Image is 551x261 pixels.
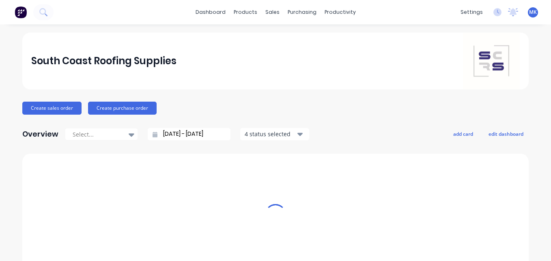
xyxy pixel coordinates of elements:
[230,6,261,18] div: products
[321,6,360,18] div: productivity
[261,6,284,18] div: sales
[22,102,82,115] button: Create sales order
[22,126,58,142] div: Overview
[31,53,176,69] div: South Coast Roofing Supplies
[240,128,309,140] button: 4 status selected
[192,6,230,18] a: dashboard
[456,6,487,18] div: settings
[245,130,296,138] div: 4 status selected
[463,33,520,89] img: South Coast Roofing Supplies
[529,9,537,16] span: MK
[448,128,478,139] button: add card
[88,102,157,115] button: Create purchase order
[483,128,529,139] button: edit dashboard
[284,6,321,18] div: purchasing
[15,6,27,18] img: Factory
